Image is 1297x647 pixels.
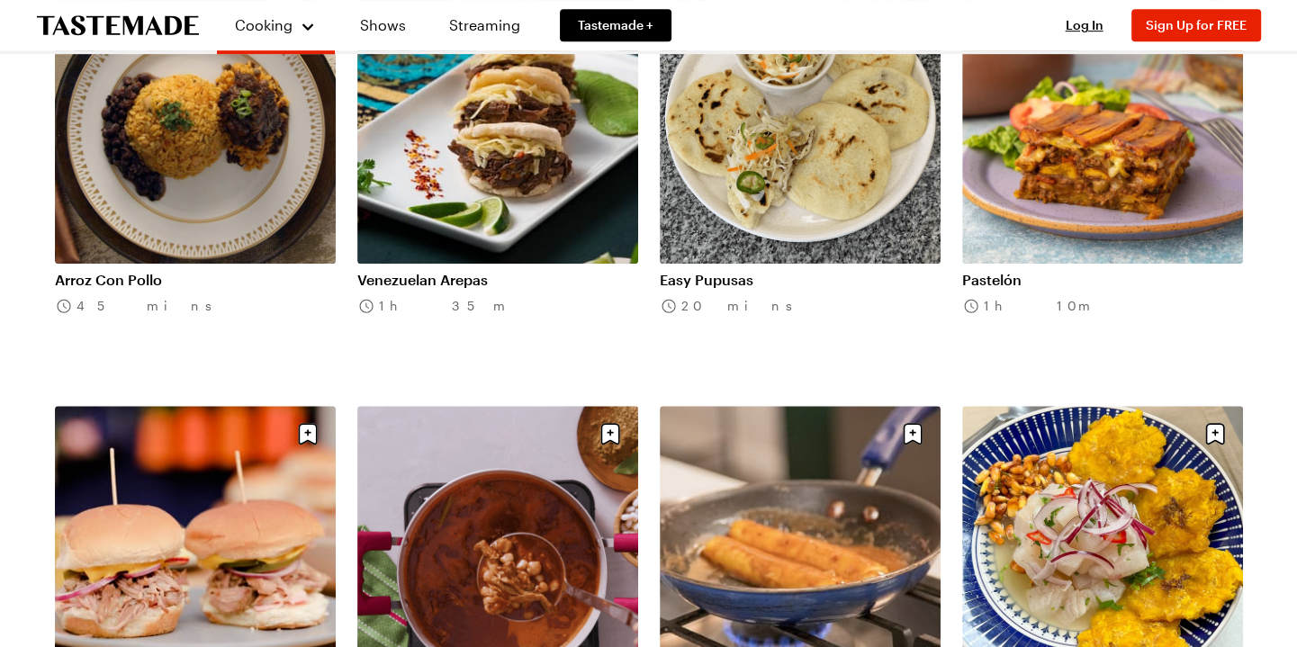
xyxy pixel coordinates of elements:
[962,271,1243,289] a: Pastelón
[1066,17,1103,32] span: Log In
[593,417,627,451] button: Save recipe
[896,417,930,451] button: Save recipe
[660,271,941,289] a: Easy Pupusas
[235,16,293,33] span: Cooking
[1198,417,1232,451] button: Save recipe
[37,15,199,36] a: To Tastemade Home Page
[1146,17,1247,32] span: Sign Up for FREE
[291,417,325,451] button: Save recipe
[235,7,317,43] button: Cooking
[1049,16,1121,34] button: Log In
[357,271,638,289] a: Venezuelan Arepas
[55,271,336,289] a: Arroz Con Pollo
[1131,9,1261,41] button: Sign Up for FREE
[560,9,671,41] a: Tastemade +
[578,16,653,34] span: Tastemade +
